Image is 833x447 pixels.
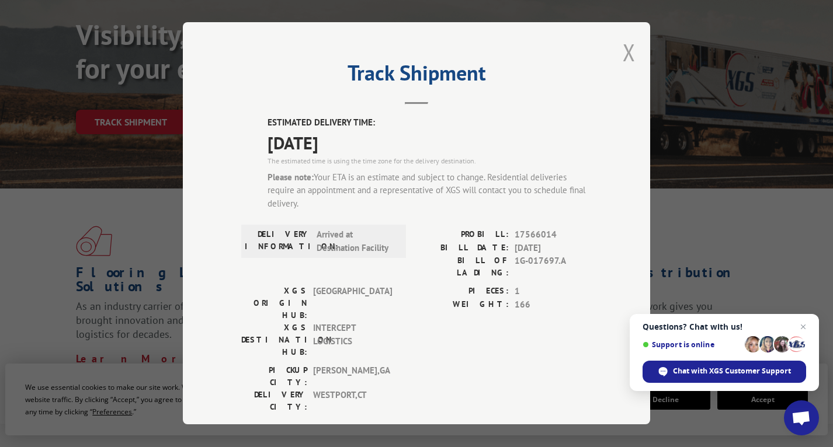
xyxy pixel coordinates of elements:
[313,364,392,389] span: [PERSON_NAME] , GA
[416,242,509,255] label: BILL DATE:
[241,322,307,358] label: XGS DESTINATION HUB:
[241,65,592,87] h2: Track Shipment
[643,322,806,331] span: Questions? Chat with us!
[268,171,592,211] div: Your ETA is an estimate and subject to change. Residential deliveries require an appointment and ...
[515,254,592,279] span: 1G-017697.A
[245,228,311,254] label: DELIVERY INFORMATION:
[416,228,509,242] label: PROBILL:
[241,389,307,413] label: DELIVERY CITY:
[317,228,395,254] span: Arrived at Destination Facility
[673,366,791,376] span: Chat with XGS Customer Support
[515,228,592,242] span: 17566014
[515,285,592,298] span: 1
[416,254,509,279] label: BILL OF LADING:
[784,400,819,435] a: Open chat
[515,242,592,255] span: [DATE]
[241,285,307,322] label: XGS ORIGIN HUB:
[268,172,314,183] strong: Please note:
[241,364,307,389] label: PICKUP CITY:
[416,285,509,298] label: PIECES:
[313,322,392,358] span: INTERCEPT LOGISTICS
[268,156,592,166] div: The estimated time is using the time zone for the delivery destination.
[268,130,592,156] span: [DATE]
[515,298,592,312] span: 166
[623,37,636,68] button: Close modal
[643,361,806,383] span: Chat with XGS Customer Support
[313,389,392,413] span: WESTPORT , CT
[643,340,741,349] span: Support is online
[268,116,592,130] label: ESTIMATED DELIVERY TIME:
[416,298,509,312] label: WEIGHT:
[313,285,392,322] span: [GEOGRAPHIC_DATA]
